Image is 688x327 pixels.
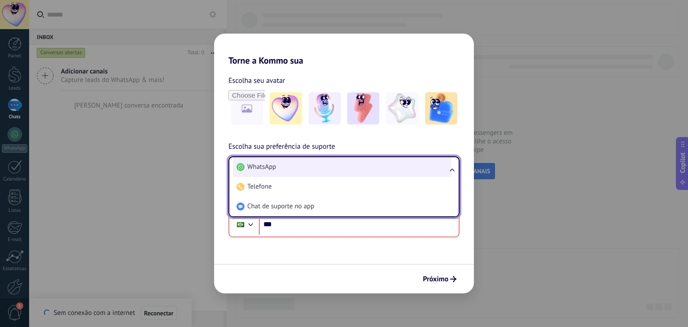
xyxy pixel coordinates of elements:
span: Próximo [423,276,448,282]
span: Escolha sua preferência de suporte [228,141,335,153]
img: -1.jpeg [270,92,302,125]
span: WhatsApp [247,163,276,172]
button: Próximo [419,271,460,287]
img: -5.jpeg [425,92,457,125]
img: -3.jpeg [347,92,379,125]
h2: Torne a Kommo sua [214,34,474,66]
div: Brazil: + 55 [232,215,249,234]
img: -2.jpeg [309,92,341,125]
span: Telefone [247,182,272,191]
img: -4.jpeg [386,92,418,125]
span: Escolha seu avatar [228,75,285,86]
span: Chat de suporte no app [247,202,314,211]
